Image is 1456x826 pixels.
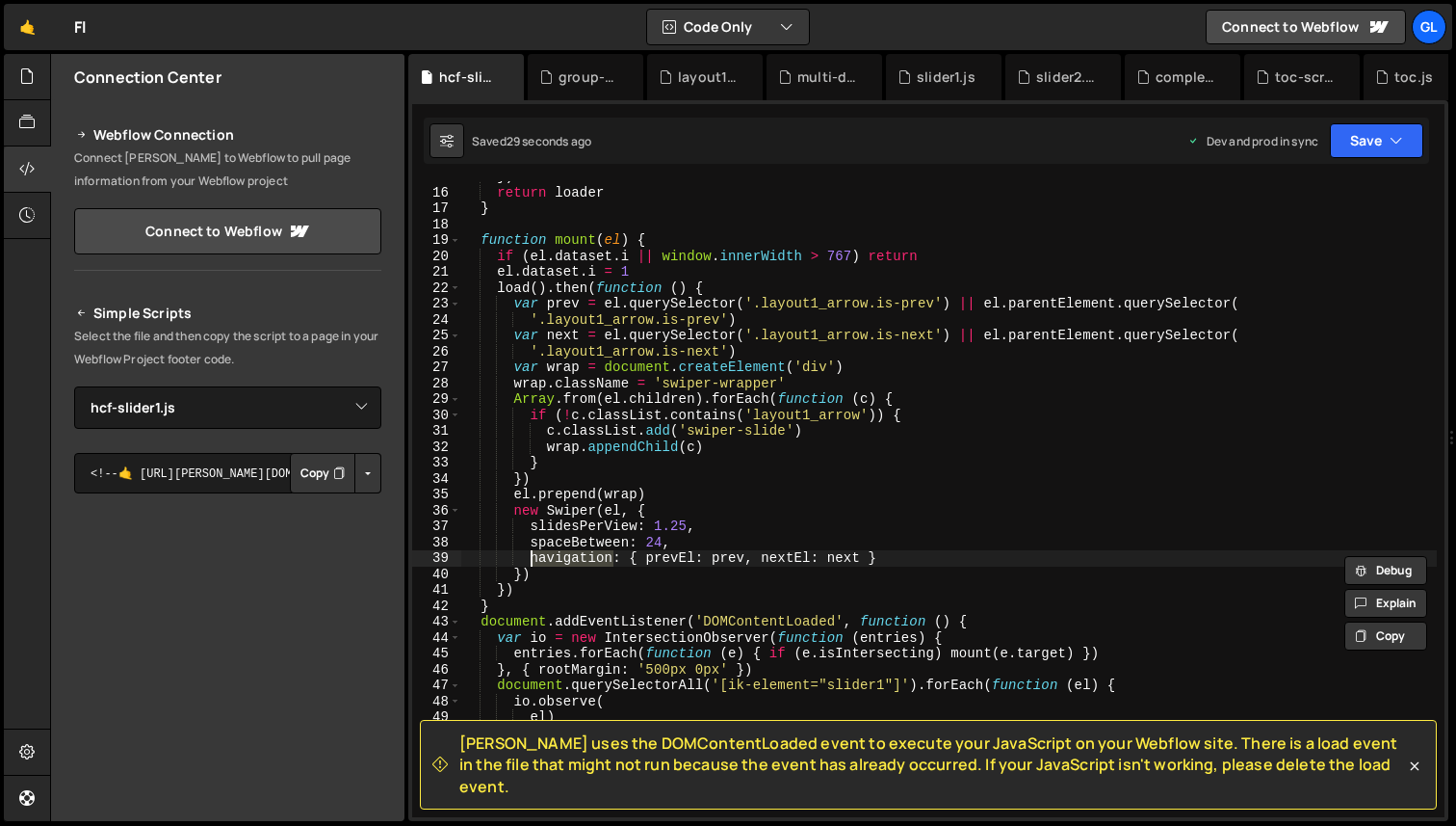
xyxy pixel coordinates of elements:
div: 38 [412,535,461,551]
textarea: <!--🤙 [URL][PERSON_NAME][DOMAIN_NAME]> <script>document.addEventListener("DOMContentLoaded", func... [74,453,381,493]
div: 30 [412,408,461,424]
div: 40 [412,567,461,583]
div: 53 [412,773,461,789]
button: Code Only [647,10,809,44]
div: 20 [412,249,461,265]
a: Connect to Webflow [1206,10,1406,44]
div: 27 [412,360,461,376]
div: multi-date.js [797,67,859,87]
div: 28 [412,376,461,392]
h2: Simple Scripts [74,302,381,325]
div: 22 [412,280,461,297]
div: 35 [412,487,461,503]
div: 49 [412,709,461,726]
div: layout13-swiper.js [678,67,740,87]
div: 51 [412,741,461,758]
div: 50 [412,726,461,742]
div: 48 [412,694,461,710]
div: 21 [412,264,461,280]
div: 33 [412,455,461,471]
button: Copy [1344,622,1427,651]
button: Save [1330,123,1423,158]
a: Connect to Webflow [74,208,381,254]
p: Select the file and then copy the script to a page in your Webflow Project footer code. [74,325,381,371]
span: [PERSON_NAME] uses the DOMContentLoaded event to execute your JavaScript on your Webflow site. Th... [459,733,1405,797]
h2: Webflow Connection [74,123,381,147]
div: 37 [412,519,461,535]
iframe: YouTube video player [74,525,383,699]
div: Saved [472,133,591,149]
div: 24 [412,312,461,329]
div: 31 [412,423,461,440]
div: 47 [412,678,461,694]
div: 18 [412,217,461,233]
div: 34 [412,471,461,488]
div: 39 [412,550,461,567]
div: 25 [412,328,461,344]
div: Dev and prod in sync [1187,133,1318,149]
div: 29 [412,391,461,408]
div: 23 [412,296,461,312]
div: 43 [412,614,461,630]
div: 19 [412,232,461,249]
div: complete-results.js [1156,67,1217,87]
div: 32 [412,440,461,456]
div: Fl [74,15,86,39]
div: hcf-slider1.js [439,67,501,87]
div: Button group with nested dropdown [290,453,381,493]
div: 42 [412,599,461,615]
a: 🤙 [4,4,51,50]
p: Connect [PERSON_NAME] to Webflow to pull page information from your Webflow project [74,147,381,193]
div: slider2.js.js [1036,67,1098,87]
div: 36 [412,503,461,520]
div: toc-scroll-upd.js [1275,67,1337,87]
button: Copy [290,453,355,493]
div: 44 [412,630,461,647]
div: 45 [412,646,461,662]
div: 41 [412,582,461,599]
div: 16 [412,185,461,201]
div: 29 seconds ago [507,133,591,149]
a: Gl [1412,10,1446,44]
div: 26 [412,344,461,360]
div: slider1.js [917,67,975,87]
div: 52 [412,758,461,774]
div: 17 [412,200,461,217]
h2: Connection Center [74,67,221,88]
div: group-calendars.js [559,67,620,87]
div: toc.js [1394,67,1433,87]
div: 46 [412,662,461,679]
button: Explain [1344,589,1427,618]
button: Debug [1344,556,1427,585]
